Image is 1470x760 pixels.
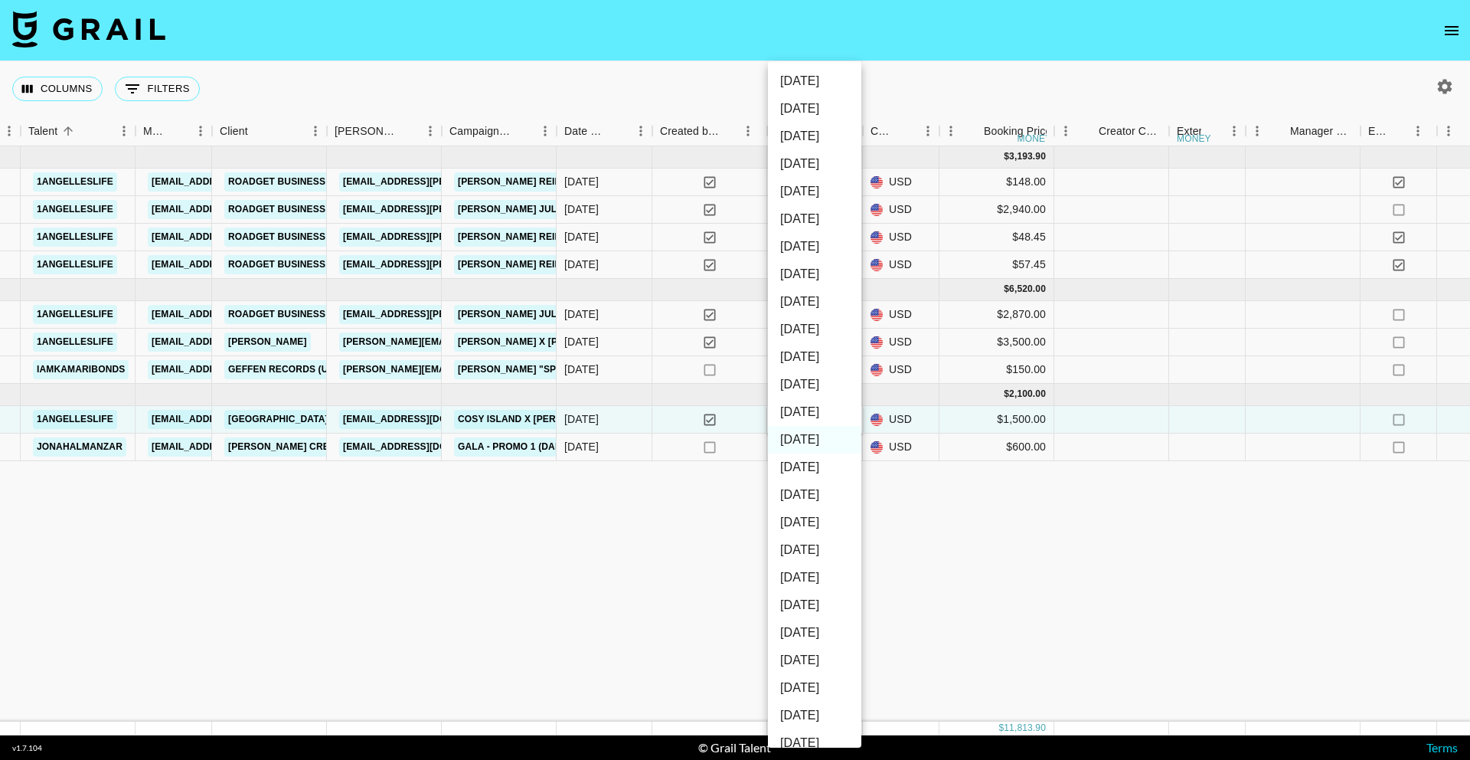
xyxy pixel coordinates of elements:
li: [DATE] [768,619,861,647]
li: [DATE] [768,343,861,371]
li: [DATE] [768,178,861,205]
li: [DATE] [768,205,861,233]
li: [DATE] [768,233,861,260]
li: [DATE] [768,398,861,426]
li: [DATE] [768,591,861,619]
li: [DATE] [768,729,861,757]
li: [DATE] [768,95,861,123]
li: [DATE] [768,371,861,398]
li: [DATE] [768,702,861,729]
li: [DATE] [768,288,861,316]
li: [DATE] [768,454,861,481]
li: [DATE] [768,316,861,343]
li: [DATE] [768,674,861,702]
li: [DATE] [768,481,861,509]
li: [DATE] [768,426,861,454]
li: [DATE] [768,150,861,178]
li: [DATE] [768,536,861,564]
li: [DATE] [768,123,861,150]
li: [DATE] [768,509,861,536]
li: [DATE] [768,647,861,674]
li: [DATE] [768,67,861,95]
li: [DATE] [768,260,861,288]
li: [DATE] [768,564,861,591]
